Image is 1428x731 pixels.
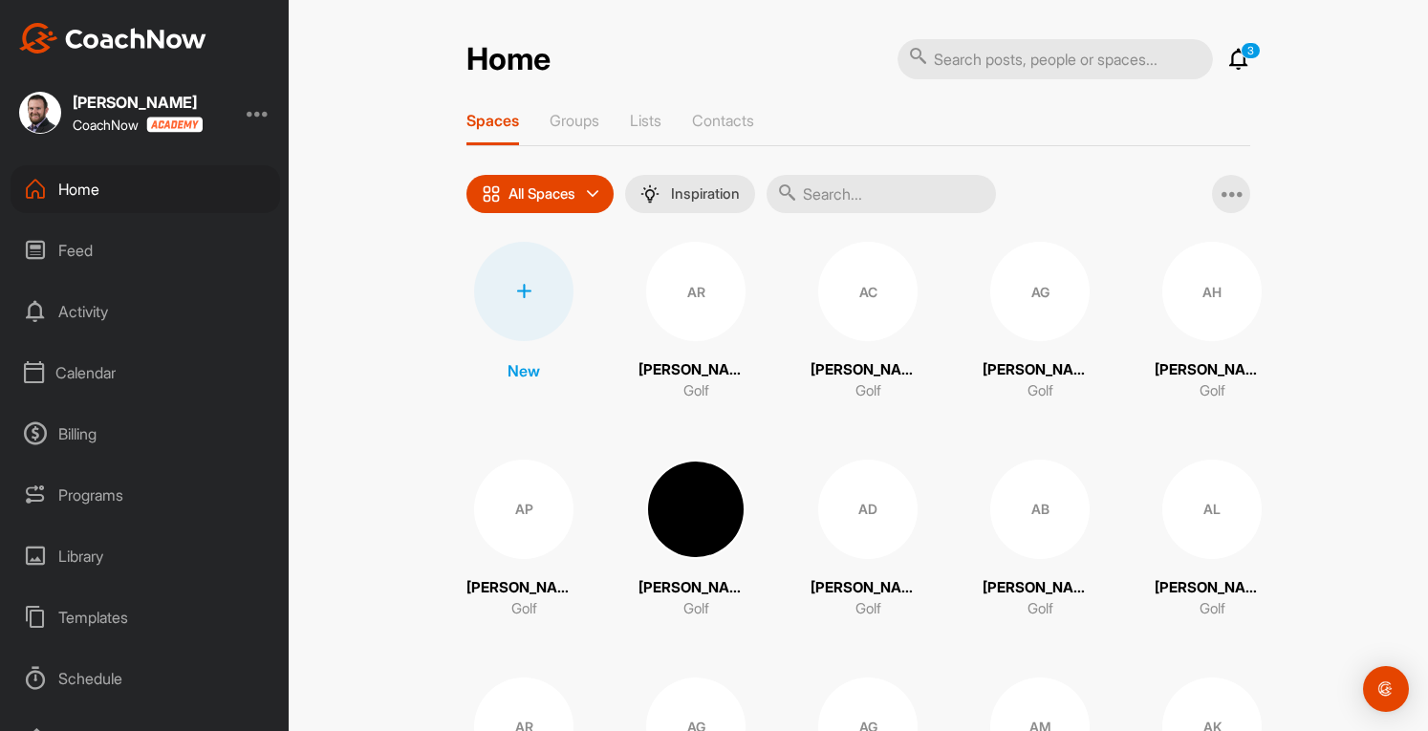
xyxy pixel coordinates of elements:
[146,117,203,133] img: CoachNow acadmey
[646,242,746,341] div: AR
[811,577,925,599] p: [PERSON_NAME]
[1155,359,1269,381] p: [PERSON_NAME]
[1162,242,1262,341] div: AH
[811,359,925,381] p: [PERSON_NAME]
[818,242,918,341] div: AC
[855,598,881,620] p: Golf
[466,460,581,620] a: AP[PERSON_NAME]Golf
[11,349,280,397] div: Calendar
[767,175,996,213] input: Search...
[1028,598,1053,620] p: Golf
[638,242,753,402] a: AR[PERSON_NAME]Golf
[508,359,540,382] p: New
[11,532,280,580] div: Library
[638,460,753,620] a: [PERSON_NAME]Golf
[511,598,537,620] p: Golf
[638,577,753,599] p: [PERSON_NAME]
[1200,598,1225,620] p: Golf
[983,242,1097,402] a: AG[PERSON_NAME]Golf
[1155,460,1269,620] a: AL[PERSON_NAME]Golf
[818,460,918,559] div: AD
[683,380,709,402] p: Golf
[508,186,575,202] p: All Spaces
[11,593,280,641] div: Templates
[482,184,501,204] img: icon
[630,111,661,130] p: Lists
[11,165,280,213] div: Home
[11,410,280,458] div: Billing
[73,95,203,110] div: [PERSON_NAME]
[990,242,1090,341] div: AG
[898,39,1213,79] input: Search posts, people or spaces...
[683,598,709,620] p: Golf
[19,23,206,54] img: CoachNow
[811,460,925,620] a: AD[PERSON_NAME]Golf
[990,460,1090,559] div: AB
[692,111,754,130] p: Contacts
[855,380,881,402] p: Golf
[1162,460,1262,559] div: AL
[11,226,280,274] div: Feed
[550,111,599,130] p: Groups
[640,184,660,204] img: menuIcon
[1155,242,1269,402] a: AH[PERSON_NAME]Golf
[466,111,519,130] p: Spaces
[1241,42,1261,59] p: 3
[19,92,61,134] img: square_5a02689f1687616c836b4f227dadd02e.jpg
[1200,380,1225,402] p: Golf
[466,41,551,78] h2: Home
[1155,577,1269,599] p: [PERSON_NAME]
[11,655,280,702] div: Schedule
[466,577,581,599] p: [PERSON_NAME]
[73,117,203,133] div: CoachNow
[671,186,740,202] p: Inspiration
[1363,666,1409,712] div: Open Intercom Messenger
[983,460,1097,620] a: AB[PERSON_NAME]Golf
[474,460,573,559] div: AP
[983,359,1097,381] p: [PERSON_NAME]
[638,359,753,381] p: [PERSON_NAME]
[11,288,280,335] div: Activity
[11,471,280,519] div: Programs
[811,242,925,402] a: AC[PERSON_NAME]Golf
[1028,380,1053,402] p: Golf
[983,577,1097,599] p: [PERSON_NAME]
[646,460,746,559] img: square_1e6398785841dcdb0c5c7b6f441e707f.jpg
